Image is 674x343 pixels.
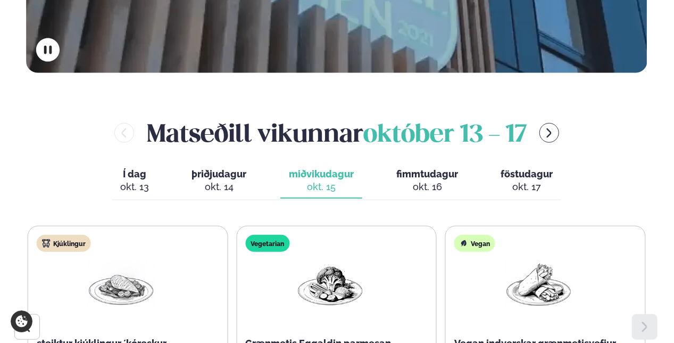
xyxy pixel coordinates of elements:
span: október 13 - 17 [363,124,527,147]
img: chicken.svg [42,239,51,248]
img: Vegan.png [296,260,364,310]
h2: Matseðill vikunnar [147,116,527,150]
span: fimmtudagur [396,168,458,179]
button: þriðjudagur okt. 14 [183,164,255,199]
div: okt. 16 [396,181,458,193]
a: Cookie settings [11,311,32,332]
button: menu-btn-left [114,123,134,143]
div: Kjúklingur [37,235,91,252]
button: fimmtudagur okt. 16 [388,164,467,199]
div: Vegetarian [245,235,289,252]
div: okt. 13 [120,181,149,193]
img: Vegan.svg [460,239,468,248]
span: þriðjudagur [192,168,246,179]
div: Vegan [454,235,495,252]
button: föstudagur okt. 17 [492,164,561,199]
span: miðvikudagur [289,168,354,179]
div: okt. 14 [192,181,246,193]
div: okt. 17 [501,181,553,193]
button: menu-btn-right [539,123,559,143]
button: Í dag okt. 13 [112,164,157,199]
div: okt. 15 [289,181,354,193]
span: föstudagur [501,168,553,179]
span: Í dag [120,168,149,181]
img: Chicken-breast.png [87,260,155,310]
button: miðvikudagur okt. 15 [280,164,362,199]
img: Wraps.png [505,260,573,310]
